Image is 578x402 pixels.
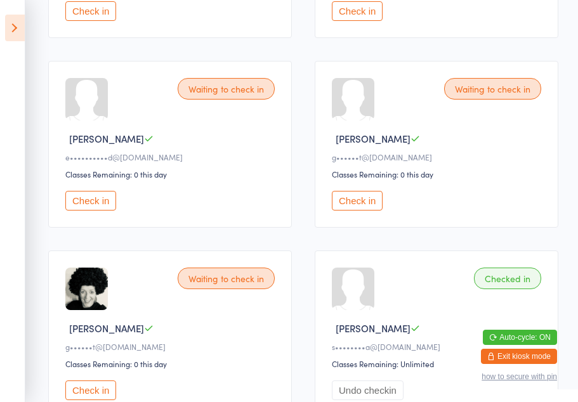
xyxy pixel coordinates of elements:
button: Check in [65,380,116,400]
img: image1754888681.png [65,268,108,310]
div: Classes Remaining: 0 this day [65,358,279,369]
span: [PERSON_NAME] [336,321,411,335]
button: Check in [65,1,116,21]
span: [PERSON_NAME] [69,132,144,145]
button: Check in [332,191,383,211]
div: s••••••••a@[DOMAIN_NAME] [332,341,545,352]
div: Waiting to check in [178,78,275,100]
div: Classes Remaining: 0 this day [332,169,545,179]
button: Auto-cycle: ON [483,330,557,345]
div: Checked in [474,268,541,289]
div: Waiting to check in [178,268,275,289]
div: g••••••t@[DOMAIN_NAME] [65,341,279,352]
span: [PERSON_NAME] [69,321,144,335]
div: Waiting to check in [444,78,541,100]
div: Classes Remaining: 0 this day [65,169,279,179]
span: [PERSON_NAME] [336,132,411,145]
button: Exit kiosk mode [481,349,557,364]
button: how to secure with pin [482,372,557,381]
button: Check in [332,1,383,21]
div: Classes Remaining: Unlimited [332,358,545,369]
div: g••••••t@[DOMAIN_NAME] [332,152,545,162]
button: Undo checkin [332,380,404,400]
div: e••••••••••d@[DOMAIN_NAME] [65,152,279,162]
button: Check in [65,191,116,211]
